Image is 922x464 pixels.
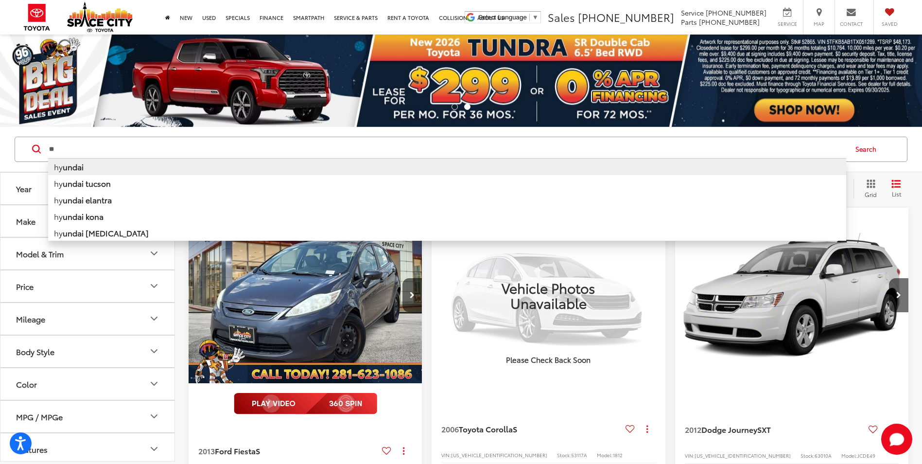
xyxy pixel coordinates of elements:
button: Grid View [853,179,884,198]
button: Actions [639,421,656,438]
span: [US_VEHICLE_IDENTIFICATION_NUMBER] [695,452,791,459]
button: PricePrice [0,270,175,302]
div: Features [148,443,160,455]
span: 2006 [441,423,459,434]
span: Map [808,20,830,27]
span: dropdown dots [646,425,648,433]
span: List [891,190,901,198]
button: Body StyleBody Style [0,336,175,367]
button: Next image [889,278,908,312]
li: hy [48,158,846,175]
button: MakeMake [0,205,175,237]
div: Make [16,216,35,226]
span: Model: [597,451,613,459]
span: Parts [681,17,697,27]
button: ColorColor [0,368,175,400]
img: Space City Toyota [67,2,133,32]
div: Color [148,378,160,390]
li: hy [48,225,846,241]
span: Select Language [478,14,527,21]
a: 2013Ford FiestaS [198,446,378,456]
div: Price [16,282,34,291]
img: Vehicle Photos Unavailable Please Check Back Soon [432,208,665,383]
span: SXT [757,424,771,435]
button: Actions [882,421,899,438]
svg: Start Chat [881,424,912,455]
span: [US_VEHICLE_IDENTIFICATION_NUMBER] [451,451,547,459]
a: 2006Toyota CorollaS [441,424,621,434]
span: [PHONE_NUMBER] [699,17,760,27]
span: Service [776,20,798,27]
span: Grid [865,190,877,198]
img: full motion video [234,393,377,414]
li: hy [48,208,846,225]
b: undai [63,161,84,172]
span: ▼ [532,14,539,21]
span: Toyota Corolla [459,423,513,434]
b: undai [MEDICAL_DATA] [63,227,149,238]
span: JCDE49 [857,452,875,459]
span: 1812 [613,451,623,459]
input: Search by Make, Model, or Keyword [48,138,846,161]
img: 2012 Dodge Journey SXT [675,208,909,384]
div: Features [16,445,48,454]
button: Search [846,137,890,161]
span: S [513,423,517,434]
b: undai tucson [63,178,111,189]
span: Ford Fiesta [215,445,256,456]
button: Toggle Chat Window [881,424,912,455]
span: 53117A [571,451,587,459]
a: VIEW_DETAILS [432,208,665,383]
span: 2013 [198,445,215,456]
span: Stock: [557,451,571,459]
button: List View [884,179,908,198]
div: Mileage [16,314,45,323]
div: Color [16,379,37,389]
div: MPG / MPGe [16,412,63,421]
a: 2013 Ford Fiesta S2013 Ford Fiesta S2013 Ford Fiesta S2013 Ford Fiesta S [188,208,423,383]
li: hy [48,192,846,208]
div: 2013 Ford Fiesta S 0 [188,208,423,383]
div: Model & Trim [16,249,64,258]
span: ​ [529,14,530,21]
span: Model: [841,452,857,459]
span: [PHONE_NUMBER] [578,9,674,25]
button: YearYear [0,173,175,204]
li: hy [48,175,846,192]
b: undai kona [63,211,104,222]
img: 2013 Ford Fiesta S [188,208,423,384]
button: Next image [402,278,422,312]
span: 63010A [815,452,832,459]
button: MPG / MPGeMPG / MPGe [0,401,175,432]
span: Service [681,8,704,18]
div: Body Style [16,347,54,356]
span: S [256,445,260,456]
span: Contact [840,20,863,27]
span: Sales [548,9,575,25]
span: 2012 [685,424,701,435]
span: Saved [879,20,900,27]
div: Price [148,280,160,292]
span: VIN: [441,451,451,459]
div: MPG / MPGe [148,410,160,422]
b: undai elantra [63,194,112,205]
span: dropdown dots [403,447,404,455]
button: Model & TrimModel & Trim [0,238,175,269]
div: 2012 Dodge Journey SXT 0 [675,208,909,383]
div: Model & Trim [148,248,160,259]
span: Dodge Journey [701,424,757,435]
button: MileageMileage [0,303,175,335]
span: [PHONE_NUMBER] [706,8,766,18]
a: 2012 Dodge Journey SXT2012 Dodge Journey SXT2012 Dodge Journey SXT2012 Dodge Journey SXT [675,208,909,383]
div: Year [16,184,32,193]
span: Stock: [800,452,815,459]
div: Body Style [148,345,160,357]
span: VIN: [685,452,695,459]
div: Mileage [148,313,160,324]
button: Actions [395,442,412,459]
a: 2012Dodge JourneySXT [685,424,865,435]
